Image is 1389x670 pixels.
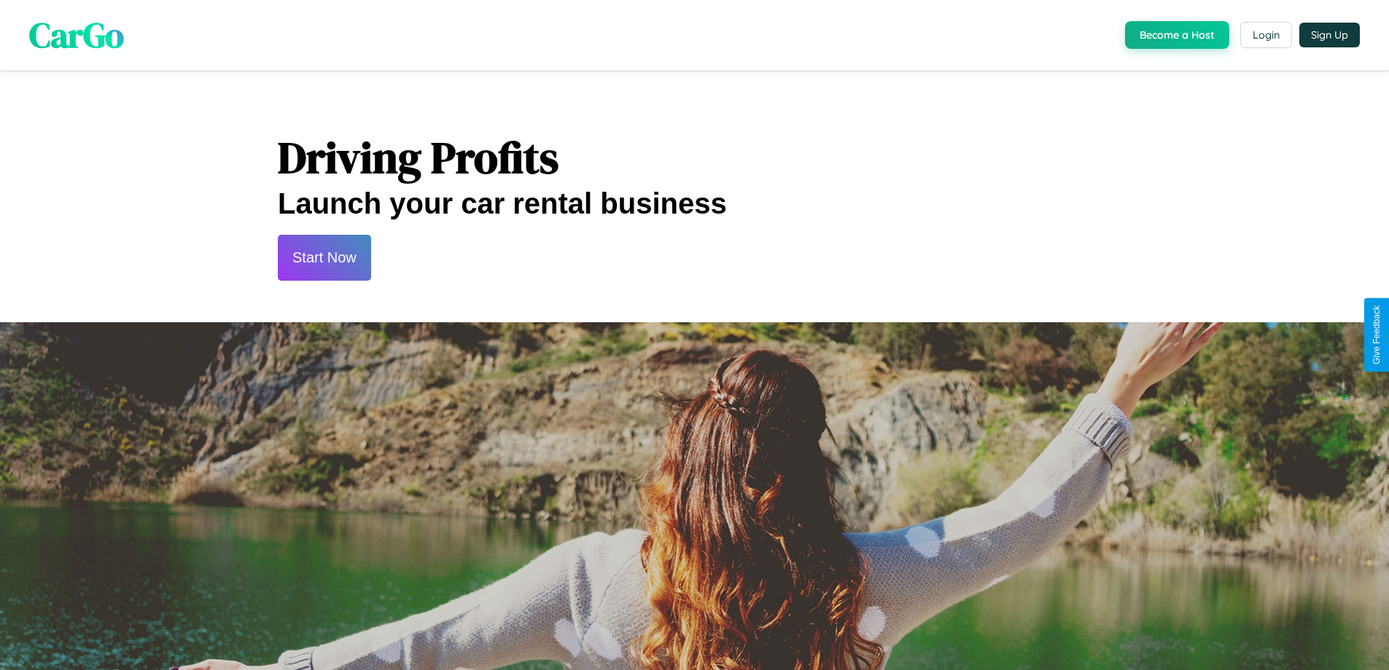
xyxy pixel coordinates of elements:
button: Login [1240,22,1292,48]
h2: Launch your car rental business [278,187,1111,220]
button: Start Now [278,235,371,281]
div: Give Feedback [1372,305,1382,365]
button: Sign Up [1299,23,1360,47]
h1: Driving Profits [278,128,1111,187]
span: CarGo [29,11,124,59]
button: Become a Host [1125,21,1229,49]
